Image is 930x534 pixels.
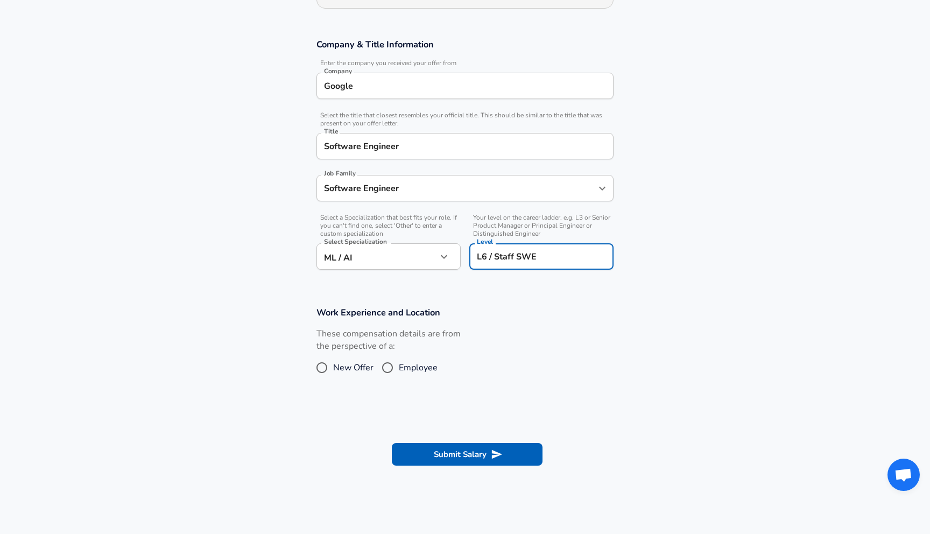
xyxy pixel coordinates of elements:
input: L3 [474,248,609,265]
div: Open chat [887,459,920,491]
span: New Offer [333,361,374,374]
label: These compensation details are from the perspective of a: [316,328,461,353]
label: Level [477,238,493,245]
h3: Work Experience and Location [316,306,614,319]
label: Company [324,68,352,74]
span: Your level on the career ladder. e.g. L3 or Senior Product Manager or Principal Engineer or Disti... [469,214,614,238]
span: Employee [399,361,438,374]
h3: Company & Title Information [316,38,614,51]
button: Open [595,181,610,196]
span: Select a Specialization that best fits your role. If you can't find one, select 'Other' to enter ... [316,214,461,238]
label: Title [324,128,338,135]
span: Enter the company you received your offer from [316,59,614,67]
label: Job Family [324,170,356,177]
span: Select the title that closest resembles your official title. This should be similar to the title ... [316,111,614,128]
label: Select Specialization [324,238,386,245]
button: Submit Salary [392,443,542,466]
div: ML / AI [316,243,437,270]
input: Google [321,78,609,94]
input: Software Engineer [321,180,593,196]
input: Software Engineer [321,138,609,154]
